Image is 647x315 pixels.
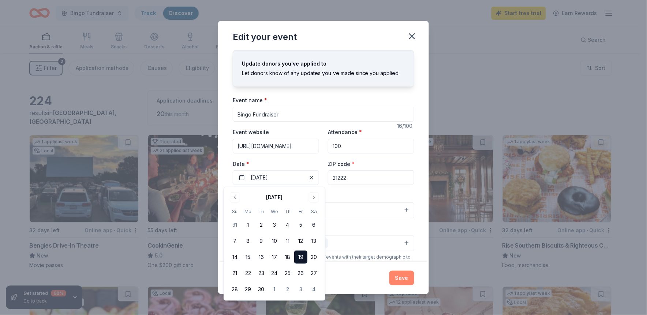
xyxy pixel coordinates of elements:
th: Thursday [281,208,294,215]
th: Friday [294,208,307,215]
button: 3 [294,283,307,296]
button: 2 [281,283,294,296]
label: Attendance [328,129,362,136]
button: 28 [228,283,242,296]
button: 19 [294,251,307,264]
button: 30 [255,283,268,296]
th: Tuesday [255,208,268,215]
button: 9 [255,234,268,248]
input: 20 [328,139,414,153]
button: 1 [268,283,281,296]
button: 10 [268,234,281,248]
button: 5 [294,218,307,231]
button: 11 [281,234,294,248]
button: 20 [307,251,321,264]
button: [DATE] [233,170,319,185]
button: 1 [242,218,255,231]
button: 16 [255,251,268,264]
button: 14 [228,251,242,264]
button: 25 [281,267,294,280]
th: Monday [242,208,255,215]
label: Event name [233,97,267,104]
button: Go to previous month [230,192,240,203]
input: Spring Fundraiser [233,107,414,122]
button: 4 [307,283,321,296]
button: 24 [268,267,281,280]
div: 16 /100 [397,122,414,130]
button: 13 [307,234,321,248]
label: ZIP code [328,160,355,168]
button: 15 [242,251,255,264]
button: 6 [307,218,321,231]
button: 23 [255,267,268,280]
button: 22 [242,267,255,280]
button: 12 [294,234,307,248]
input: 12345 (U.S. only) [328,170,414,185]
button: 3 [268,218,281,231]
button: 31 [228,218,242,231]
th: Sunday [228,208,242,215]
div: Let donors know of any updates you've made since you applied. [242,69,405,78]
button: 7 [228,234,242,248]
th: Wednesday [268,208,281,215]
button: 4 [281,218,294,231]
button: 8 [242,234,255,248]
button: Go to next month [309,192,319,203]
button: 29 [242,283,255,296]
label: Date [233,160,319,168]
label: Event website [233,129,269,136]
button: 18 [281,251,294,264]
button: 21 [228,267,242,280]
div: Update donors you've applied to [242,59,405,68]
button: 2 [255,218,268,231]
button: Save [389,271,414,285]
th: Saturday [307,208,321,215]
button: 27 [307,267,321,280]
div: Edit your event [233,31,297,43]
button: 17 [268,251,281,264]
input: https://www... [233,139,319,153]
div: [DATE] [266,193,283,202]
button: 26 [294,267,307,280]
